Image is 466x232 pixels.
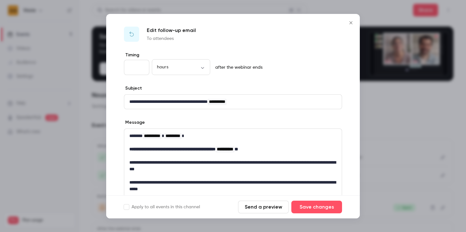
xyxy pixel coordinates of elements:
[213,64,262,71] p: after the webinar ends
[345,16,357,29] button: Close
[152,64,210,70] div: hours
[124,52,342,58] label: Timing
[124,204,200,210] label: Apply to all events in this channel
[124,95,342,109] div: editor
[291,201,342,213] button: Save changes
[124,85,142,91] label: Subject
[238,201,289,213] button: Send a preview
[124,119,145,126] label: Message
[147,35,196,42] p: To attendees
[147,27,196,34] p: Edit follow-up email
